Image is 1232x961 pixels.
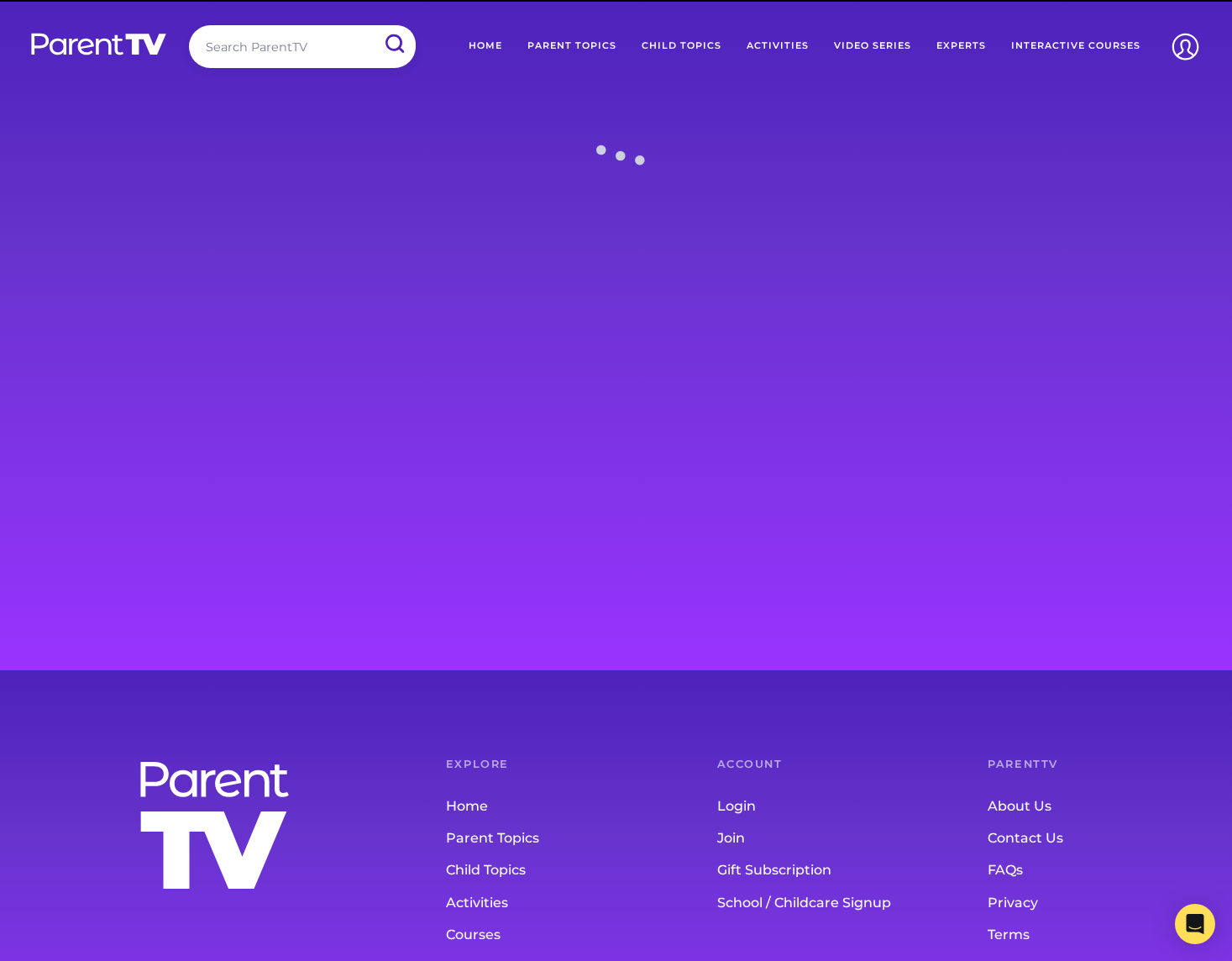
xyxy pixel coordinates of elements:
a: Video Series [821,25,924,67]
h6: ParentTV [988,759,1192,770]
a: Child Topics [446,855,650,887]
a: Gift Subscription [717,855,921,887]
a: Home [446,790,650,822]
img: Account [1164,25,1207,68]
h6: Explore [446,759,650,770]
a: Activities [734,25,821,67]
input: Submit [372,25,416,63]
div: Open Intercom Messenger [1175,904,1215,944]
img: parenttv-logo-white.4c85aaf.svg [29,32,168,56]
a: Parent Topics [446,822,650,854]
a: Child Topics [629,25,734,67]
a: School / Childcare Signup [717,887,921,919]
a: Activities [446,887,650,919]
a: Join [717,822,921,854]
input: Search ParentTV [189,25,416,68]
img: parenttv-logo-stacked-white.f9d0032.svg [134,758,294,894]
a: Parent Topics [515,25,629,67]
a: Experts [924,25,999,67]
a: Contact Us [988,822,1192,854]
a: Privacy [988,887,1192,919]
a: FAQs [988,855,1192,887]
a: Home [456,25,515,67]
h6: Account [717,759,921,770]
a: Courses [446,919,650,951]
a: About Us [988,790,1192,822]
a: Login [717,790,921,822]
a: Terms [988,919,1192,951]
a: Interactive Courses [999,25,1153,67]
